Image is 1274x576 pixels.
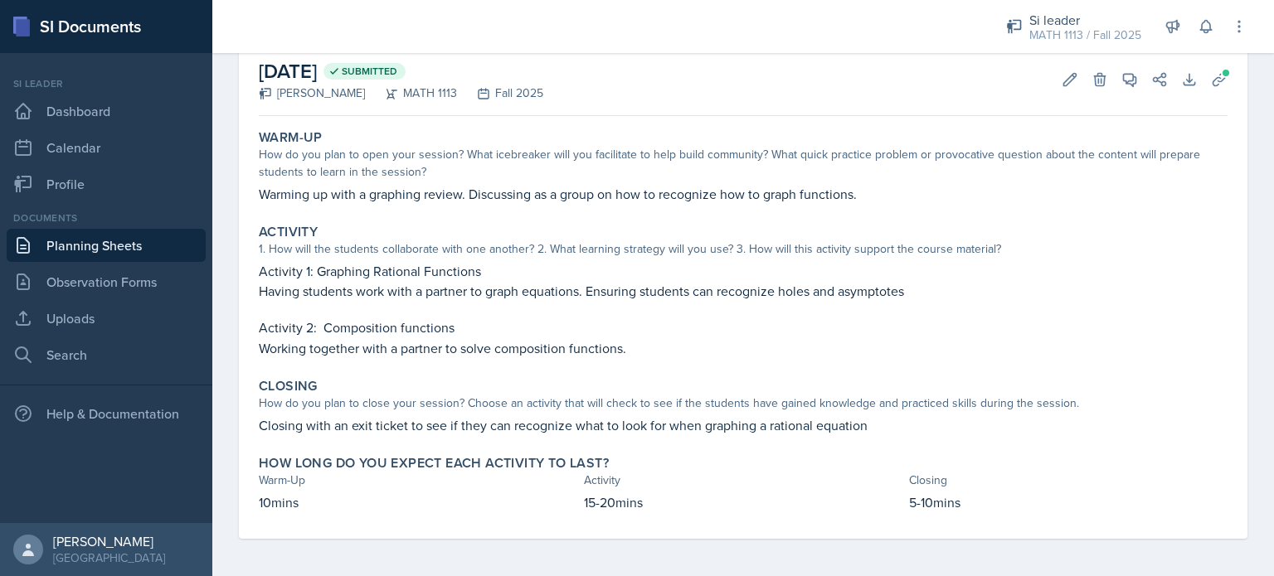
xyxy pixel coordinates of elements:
a: Planning Sheets [7,229,206,262]
div: Fall 2025 [457,85,543,102]
label: How long do you expect each activity to last? [259,455,609,472]
div: Documents [7,211,206,225]
a: Profile [7,167,206,201]
div: How do you plan to close your session? Choose an activity that will check to see if the students ... [259,394,1228,412]
a: Calendar [7,131,206,164]
div: [GEOGRAPHIC_DATA] [53,549,165,566]
div: Help & Documentation [7,397,206,430]
label: Activity [259,224,318,240]
div: 1. How will the students collaborate with one another? 2. What learning strategy will you use? 3.... [259,240,1228,258]
div: [PERSON_NAME] [53,533,165,549]
p: 15-20mins [584,492,902,512]
div: MATH 1113 / Fall 2025 [1029,27,1141,44]
div: Si leader [7,76,206,91]
div: Activity [584,472,902,489]
span: Submitted [342,65,397,78]
div: [PERSON_NAME] [259,85,365,102]
div: Warm-Up [259,472,577,489]
div: Closing [909,472,1228,489]
a: Dashboard [7,94,206,128]
p: 10mins [259,492,577,512]
p: 5-10mins [909,492,1228,512]
a: Search [7,338,206,371]
a: Uploads [7,302,206,335]
p: Activity 2: Composition functions [259,317,1228,338]
p: Activity 1: Graphing Rational Functions [259,261,1228,281]
p: Closing with an exit ticket to see if they can recognize what to look for when graphing a rationa... [259,415,1228,435]
label: Closing [259,378,318,394]
div: MATH 1113 [365,85,457,102]
div: How do you plan to open your session? What icebreaker will you facilitate to help build community... [259,146,1228,181]
p: Having students work with a partner to graph equations. Ensuring students can recognize holes and... [259,281,1228,301]
h2: [DATE] [259,56,543,86]
p: Warming up with a graphing review. Discussing as a group on how to recognize how to graph functions. [259,184,1228,204]
a: Observation Forms [7,265,206,298]
div: Si leader [1029,10,1141,30]
label: Warm-Up [259,129,323,146]
p: Working together with a partner to solve composition functions. [259,338,1228,358]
